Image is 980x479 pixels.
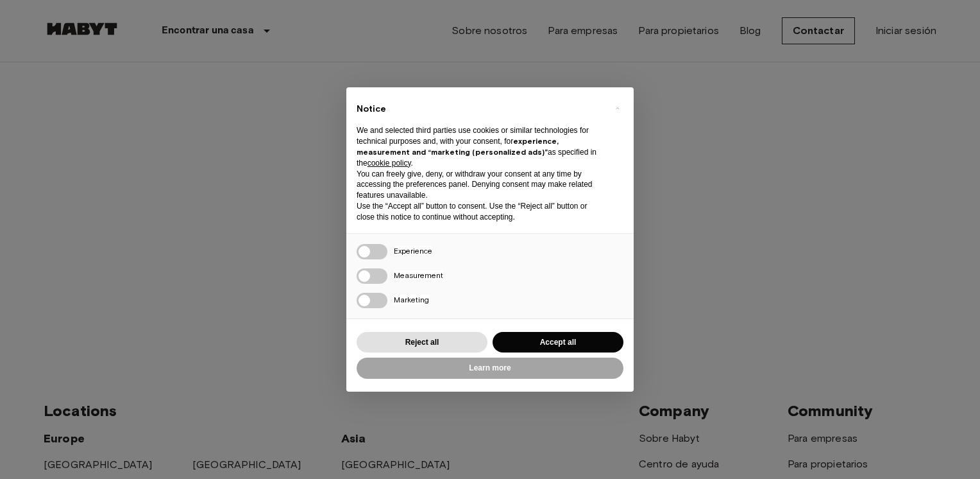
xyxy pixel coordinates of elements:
[607,98,627,118] button: Close this notice
[357,125,603,168] p: We and selected third parties use cookies or similar technologies for technical purposes and, wit...
[357,201,603,223] p: Use the “Accept all” button to consent. Use the “Reject all” button or close this notice to conti...
[367,159,411,168] a: cookie policy
[357,103,603,116] h2: Notice
[394,246,432,256] span: Experience
[615,100,620,116] span: ×
[394,270,443,280] span: Measurement
[357,136,559,157] strong: experience, measurement and “marketing (personalized ads)”
[493,332,623,353] button: Accept all
[394,295,429,304] span: Marketing
[357,169,603,201] p: You can freely give, deny, or withdraw your consent at any time by accessing the preferences pane...
[357,358,623,379] button: Learn more
[357,332,487,353] button: Reject all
